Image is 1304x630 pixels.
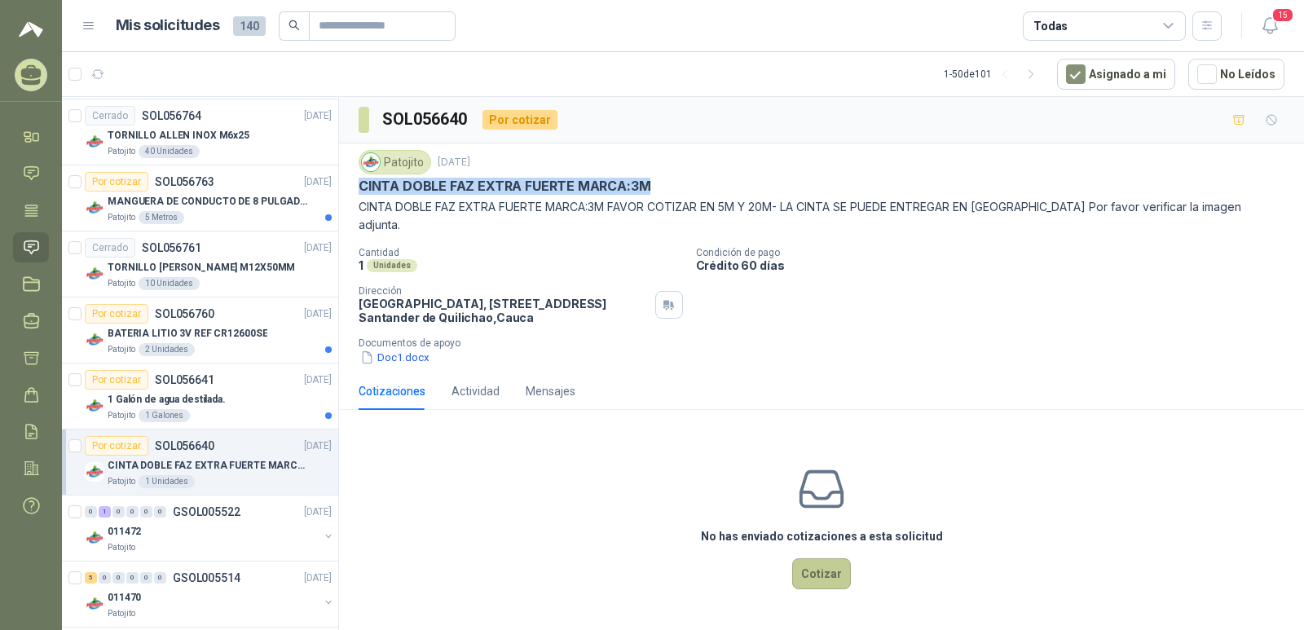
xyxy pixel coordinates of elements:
p: GSOL005522 [173,506,240,518]
a: CerradoSOL056761[DATE] Company LogoTORNILLO [PERSON_NAME] M12X50MMPatojito10 Unidades [62,231,338,297]
p: Patojito [108,607,135,620]
p: SOL056764 [142,110,201,121]
div: Por cotizar [85,304,148,324]
div: 0 [126,572,139,584]
p: Patojito [108,475,135,488]
p: 011472 [108,524,141,540]
p: MANGUERA DE CONDUCTO DE 8 PULGADAS DE ALAMBRE DE ACERO PU [108,194,311,209]
p: [DATE] [304,571,332,586]
div: 0 [112,506,125,518]
button: Doc1.docx [359,349,431,366]
a: 5 0 0 0 0 0 GSOL005514[DATE] Company Logo011470Patojito [85,568,335,620]
div: 40 Unidades [139,145,200,158]
p: BATERIA LITIO 3V REF CR12600SE [108,326,267,341]
p: Patojito [108,211,135,224]
p: CINTA DOBLE FAZ EXTRA FUERTE MARCA:3M FAVOR COTIZAR EN 5M Y 20M- LA CINTA SE PUEDE ENTREGAR EN [G... [359,198,1284,234]
div: 10 Unidades [139,277,200,290]
div: Mensajes [526,382,575,400]
div: Unidades [367,259,417,272]
button: No Leídos [1188,59,1284,90]
img: Company Logo [362,153,380,171]
p: 1 [359,258,363,272]
h3: SOL056640 [382,107,469,132]
img: Company Logo [85,330,104,350]
img: Company Logo [85,528,104,548]
div: Patojito [359,150,431,174]
p: TORNILLO ALLEN INOX M6x25 [108,128,249,143]
p: Patojito [108,409,135,422]
p: SOL056640 [155,440,214,452]
img: Company Logo [85,462,104,482]
div: 1 [99,506,111,518]
p: SOL056760 [155,308,214,319]
p: Cantidad [359,247,683,258]
p: [DATE] [304,108,332,124]
p: SOL056763 [155,176,214,187]
a: 0 1 0 0 0 0 GSOL005522[DATE] Company Logo011472Patojito [85,502,335,554]
div: Por cotizar [482,110,557,130]
h1: Mis solicitudes [116,14,220,37]
div: Cerrado [85,106,135,126]
span: 15 [1271,7,1294,23]
a: Por cotizarSOL056760[DATE] Company LogoBATERIA LITIO 3V REF CR12600SEPatojito2 Unidades [62,297,338,363]
a: Por cotizarSOL056641[DATE] Company Logo1 Galón de agua destilada.Patojito1 Galones [62,363,338,430]
div: 5 [85,572,97,584]
img: Logo peakr [19,20,43,39]
div: Por cotizar [85,172,148,192]
p: [GEOGRAPHIC_DATA], [STREET_ADDRESS] Santander de Quilichao , Cauca [359,297,649,324]
p: [DATE] [438,155,470,170]
div: 1 Unidades [139,475,195,488]
p: SOL056761 [142,242,201,253]
p: CINTA DOBLE FAZ EXTRA FUERTE MARCA:3M [108,458,311,474]
div: 1 - 50 de 101 [944,61,1044,87]
p: [DATE] [304,504,332,520]
div: 0 [112,572,125,584]
p: GSOL005514 [173,572,240,584]
img: Company Logo [85,594,104,614]
p: Crédito 60 días [696,258,1297,272]
p: Patojito [108,145,135,158]
div: Por cotizar [85,436,148,456]
div: 0 [140,572,152,584]
p: Condición de pago [696,247,1297,258]
button: 15 [1255,11,1284,41]
p: Patojito [108,343,135,356]
div: 0 [85,506,97,518]
a: Por cotizarSOL056763[DATE] Company LogoMANGUERA DE CONDUCTO DE 8 PULGADAS DE ALAMBRE DE ACERO PUP... [62,165,338,231]
button: Asignado a mi [1057,59,1175,90]
div: Todas [1033,17,1068,35]
a: Por cotizarSOL056640[DATE] Company LogoCINTA DOBLE FAZ EXTRA FUERTE MARCA:3MPatojito1 Unidades [62,430,338,496]
p: CINTA DOBLE FAZ EXTRA FUERTE MARCA:3M [359,178,650,195]
div: 0 [126,506,139,518]
div: Actividad [452,382,500,400]
button: Cotizar [792,558,851,589]
img: Company Logo [85,396,104,416]
p: [DATE] [304,372,332,388]
img: Company Logo [85,198,104,218]
div: 5 Metros [139,211,184,224]
div: 0 [154,572,166,584]
p: [DATE] [304,306,332,322]
p: Documentos de apoyo [359,337,1297,349]
div: 2 Unidades [139,343,195,356]
div: Por cotizar [85,370,148,390]
img: Company Logo [85,264,104,284]
p: [DATE] [304,174,332,190]
div: Cotizaciones [359,382,425,400]
img: Company Logo [85,132,104,152]
p: 011470 [108,590,141,606]
h3: No has enviado cotizaciones a esta solicitud [701,527,943,545]
p: Dirección [359,285,649,297]
p: [DATE] [304,438,332,454]
div: 0 [99,572,111,584]
div: 0 [154,506,166,518]
p: [DATE] [304,240,332,256]
div: 1 Galones [139,409,190,422]
span: search [289,20,300,31]
div: Cerrado [85,238,135,258]
p: SOL056641 [155,374,214,385]
span: 140 [233,16,266,36]
p: Patojito [108,277,135,290]
p: Patojito [108,541,135,554]
p: TORNILLO [PERSON_NAME] M12X50MM [108,260,295,275]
